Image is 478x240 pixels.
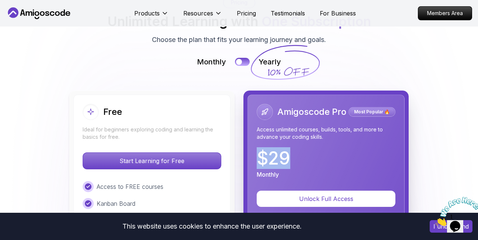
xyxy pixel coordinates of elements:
[134,9,160,18] p: Products
[430,220,472,233] button: Accept cookies
[320,9,356,18] a: For Business
[83,126,221,141] p: Ideal for beginners exploring coding and learning the basics for free.
[257,149,290,167] p: $ 29
[277,106,346,118] h2: Amigoscode Pro
[257,126,395,141] p: Access unlimited courses, builds, tools, and more to advance your coding skills.
[432,194,478,229] iframe: chat widget
[257,191,395,207] button: Unlock Full Access
[97,199,135,208] p: Kanban Board
[3,3,49,32] img: Chat attention grabber
[257,170,279,179] p: Monthly
[237,9,256,18] a: Pricing
[6,218,419,234] div: This website uses cookies to enhance the user experience.
[152,35,326,45] p: Choose the plan that fits your learning journey and goals.
[266,194,387,203] p: Unlock Full Access
[107,14,371,29] h2: Unlimited Learning with
[183,9,222,24] button: Resources
[83,152,221,169] button: Start Learning for Free
[3,3,6,9] span: 1
[97,182,163,191] p: Access to FREE courses
[83,157,221,165] a: Start Learning for Free
[103,106,122,118] h2: Free
[418,6,472,20] a: Members Area
[134,9,169,24] button: Products
[418,7,472,20] p: Members Area
[257,195,395,202] a: Unlock Full Access
[271,9,305,18] a: Testimonials
[183,9,213,18] p: Resources
[350,108,394,116] p: Most Popular 🔥
[83,153,221,169] p: Start Learning for Free
[197,57,226,67] p: Monthly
